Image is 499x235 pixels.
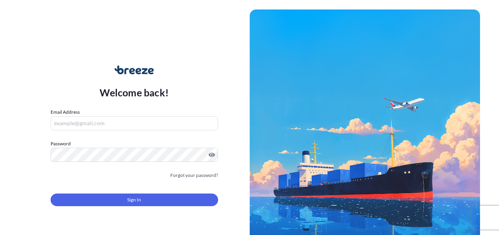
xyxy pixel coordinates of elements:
span: Sign In [127,196,141,204]
button: Show password [209,152,215,158]
label: Email Address [51,108,80,116]
input: example@gmail.com [51,116,218,130]
a: Forgot your password? [170,171,218,179]
p: Welcome back! [100,86,169,99]
button: Sign In [51,194,218,206]
label: Password [51,140,218,148]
